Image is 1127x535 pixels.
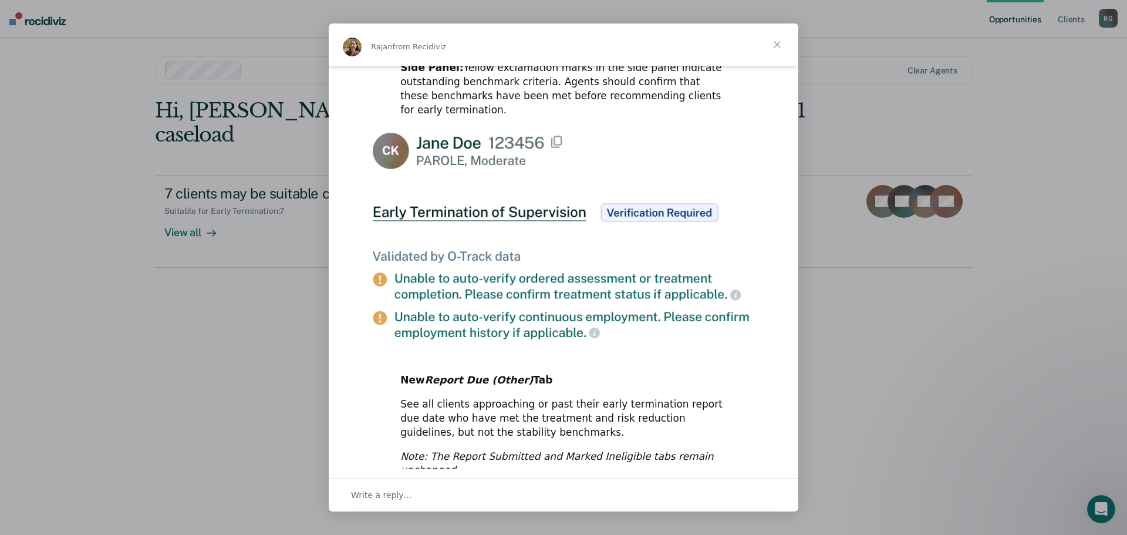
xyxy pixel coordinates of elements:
[400,62,463,73] b: Side Panel:
[343,38,362,56] img: Profile image for Rajan
[425,374,534,386] i: Report Due (Other)
[756,23,798,66] span: Close
[400,398,727,439] div: See all clients approaching or past their early termination report due date who have met the trea...
[371,42,393,51] span: Rajan
[400,374,552,386] b: New Tab
[400,61,727,117] div: Yellow exclamation marks in the side panel indicate outstanding benchmark criteria. Agents should...
[393,42,447,51] span: from Recidiviz
[400,450,713,476] i: Note: The Report Submitted and Marked Ineligible tabs remain unchanged.
[329,478,798,512] div: Open conversation and reply
[351,487,412,503] span: Write a reply…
